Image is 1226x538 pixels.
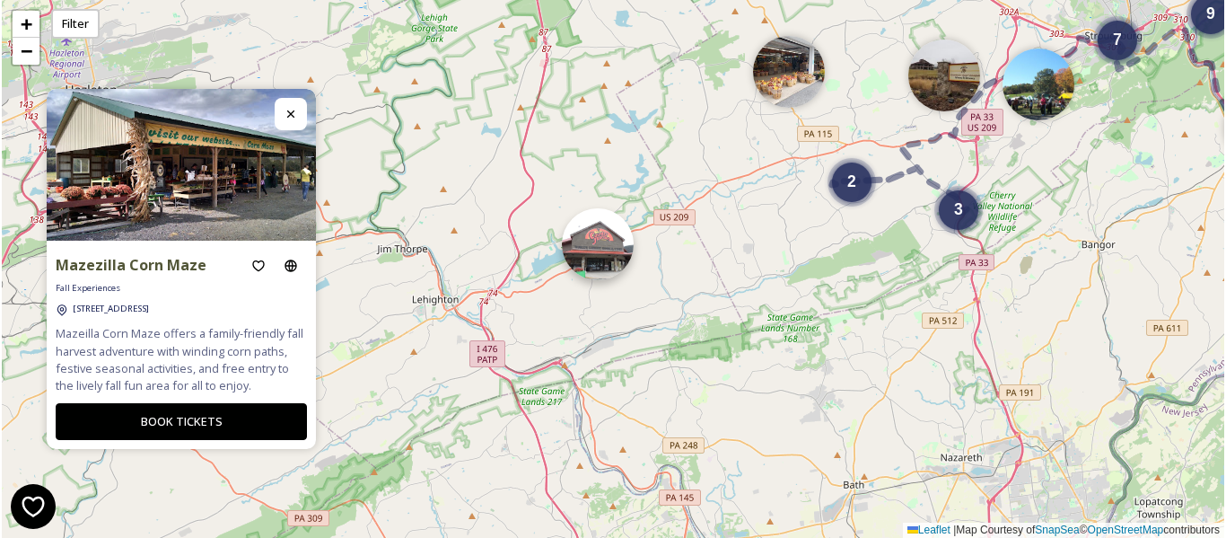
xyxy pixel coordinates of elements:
[47,89,316,241] img: Mazeilla.jpg
[907,524,950,536] a: Leaflet
[1035,524,1079,536] a: SnapSea
[1206,4,1215,22] span: 9
[562,208,634,280] img: Marker
[1113,31,1122,49] span: 7
[21,40,32,62] span: −
[56,282,120,295] span: Fall Experiences
[903,523,1224,538] div: Map Courtesy of © contributors
[51,9,100,39] div: Filter
[753,36,825,108] img: Marker
[953,524,956,536] span: |
[939,190,978,230] div: 3
[1088,524,1164,536] a: OpenStreetMap
[832,163,871,202] div: 2
[73,303,149,314] span: [STREET_ADDRESS]
[13,38,39,65] a: Zoom out
[56,255,206,275] strong: Mazezilla Corn Maze
[13,11,39,38] a: Zoom in
[56,403,307,440] button: BOOK TICKETS
[73,299,149,316] a: [STREET_ADDRESS]
[1098,21,1137,60] div: 7
[908,40,980,111] img: Marker
[954,200,963,218] span: 3
[847,172,856,190] span: 2
[56,325,307,394] span: Mazeilla Corn Maze offers a family-friendly fall harvest adventure with winding corn paths, festi...
[1003,49,1074,120] img: Marker
[21,13,32,35] span: +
